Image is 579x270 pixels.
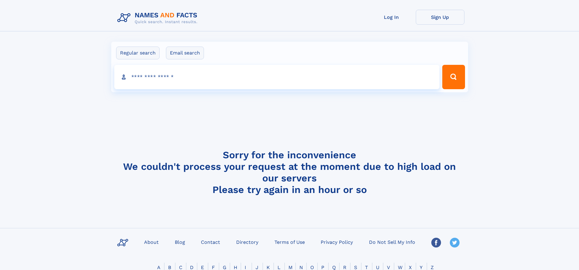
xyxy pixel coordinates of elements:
img: Logo Names and Facts [115,10,202,26]
a: About [142,237,161,246]
img: Twitter [450,238,460,247]
a: Do Not Sell My Info [367,237,418,246]
label: Email search [166,47,204,59]
label: Regular search [116,47,160,59]
a: Blog [172,237,188,246]
a: Contact [198,237,222,246]
a: Terms of Use [272,237,307,246]
a: Directory [234,237,261,246]
a: Privacy Policy [318,237,355,246]
button: Search Button [442,65,465,89]
a: Sign Up [416,10,464,25]
a: Log In [367,10,416,25]
h4: Sorry for the inconvenience We couldn't process your request at the moment due to high load on ou... [115,149,464,195]
input: search input [114,65,440,89]
img: Facebook [431,238,441,247]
